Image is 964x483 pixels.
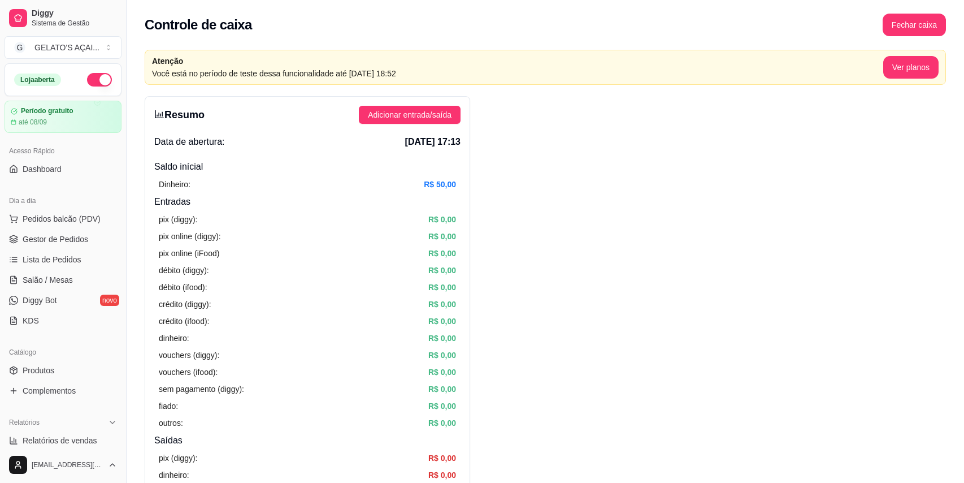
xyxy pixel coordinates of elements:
[428,332,456,344] article: R$ 0,00
[883,14,946,36] button: Fechar caixa
[159,469,189,481] article: dinheiro:
[154,135,225,149] span: Data de abertura:
[5,142,121,160] div: Acesso Rápido
[32,8,117,19] span: Diggy
[428,315,456,327] article: R$ 0,00
[5,210,121,228] button: Pedidos balcão (PDV)
[32,19,117,28] span: Sistema de Gestão
[23,163,62,175] span: Dashboard
[159,281,207,294] article: débito (ifood):
[14,74,61,86] div: Loja aberta
[159,366,218,378] article: vouchers (ifood):
[883,56,939,79] button: Ver planos
[159,417,183,429] article: outros:
[428,264,456,277] article: R$ 0,00
[21,107,73,115] article: Período gratuito
[5,382,121,400] a: Complementos
[428,230,456,243] article: R$ 0,00
[159,264,209,277] article: débito (diggy):
[5,343,121,361] div: Catálogo
[5,291,121,309] a: Diggy Botnovo
[424,178,456,191] article: R$ 50,00
[159,332,189,344] article: dinheiro:
[159,213,197,226] article: pix (diggy):
[154,109,164,119] span: bar-chart
[159,230,221,243] article: pix online (diggy):
[154,160,461,174] h4: Saldo inícial
[159,383,244,395] article: sem pagamento (diggy):
[428,452,456,464] article: R$ 0,00
[428,213,456,226] article: R$ 0,00
[428,366,456,378] article: R$ 0,00
[5,36,121,59] button: Select a team
[5,361,121,379] a: Produtos
[23,274,73,286] span: Salão / Mesas
[23,385,76,396] span: Complementos
[159,178,190,191] article: Dinheiro:
[5,271,121,289] a: Salão / Mesas
[5,5,121,32] a: DiggySistema de Gestão
[428,469,456,481] article: R$ 0,00
[23,315,39,326] span: KDS
[359,106,461,124] button: Adicionar entrada/saída
[428,247,456,260] article: R$ 0,00
[5,451,121,478] button: [EMAIL_ADDRESS][DOMAIN_NAME]
[159,247,219,260] article: pix online (iFood)
[5,432,121,450] a: Relatórios de vendas
[5,160,121,178] a: Dashboard
[159,315,209,327] article: crédito (ifood):
[5,312,121,330] a: KDS
[34,42,99,53] div: GELATO'S AÇAI ...
[145,16,252,34] h2: Controle de caixa
[428,349,456,361] article: R$ 0,00
[32,460,103,469] span: [EMAIL_ADDRESS][DOMAIN_NAME]
[23,295,57,306] span: Diggy Bot
[152,55,883,67] article: Atenção
[14,42,25,53] span: G
[368,109,451,121] span: Adicionar entrada/saída
[5,230,121,248] a: Gestor de Pedidos
[428,298,456,310] article: R$ 0,00
[5,101,121,133] a: Período gratuitoaté 08/09
[152,67,883,80] article: Você está no período de teste dessa funcionalidade até [DATE] 18:52
[428,383,456,395] article: R$ 0,00
[159,349,219,361] article: vouchers (diggy):
[23,435,97,446] span: Relatórios de vendas
[159,452,197,464] article: pix (diggy):
[19,118,47,127] article: até 08/09
[883,63,939,72] a: Ver planos
[5,251,121,269] a: Lista de Pedidos
[154,195,461,209] h4: Entradas
[154,434,461,447] h4: Saídas
[159,400,178,412] article: fiado:
[428,281,456,294] article: R$ 0,00
[23,365,54,376] span: Produtos
[23,254,81,265] span: Lista de Pedidos
[23,213,101,225] span: Pedidos balcão (PDV)
[154,107,205,123] h3: Resumo
[428,400,456,412] article: R$ 0,00
[5,192,121,210] div: Dia a dia
[159,298,211,310] article: crédito (diggy):
[9,418,40,427] span: Relatórios
[23,234,88,245] span: Gestor de Pedidos
[428,417,456,429] article: R$ 0,00
[405,135,461,149] span: [DATE] 17:13
[87,73,112,87] button: Alterar Status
